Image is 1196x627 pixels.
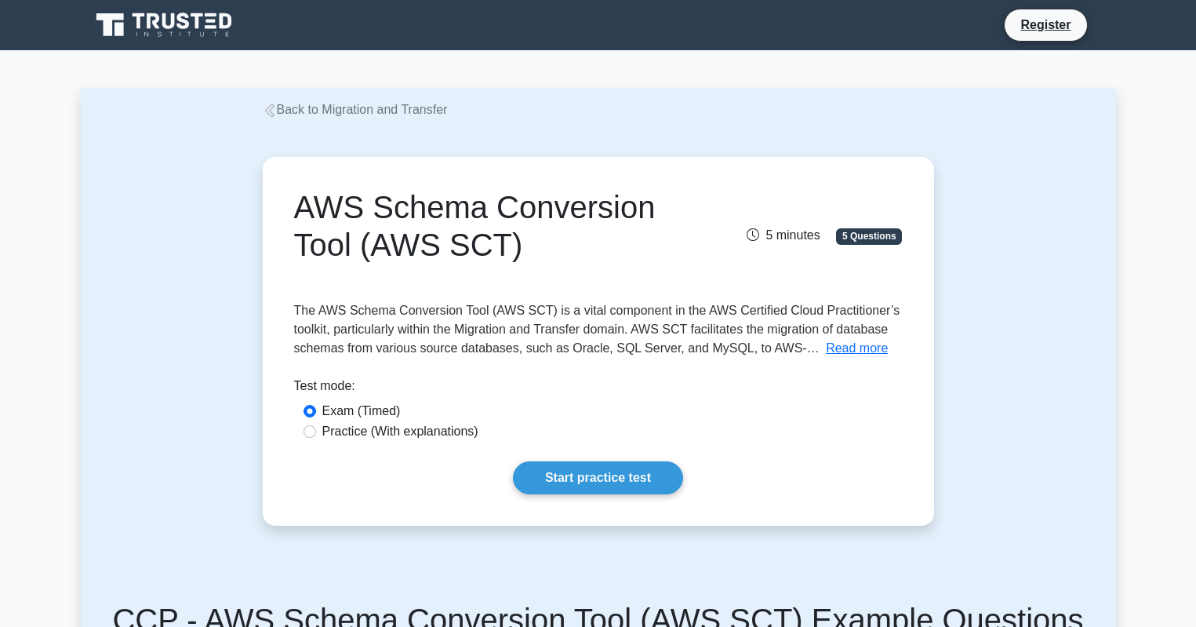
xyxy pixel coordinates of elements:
h1: AWS Schema Conversion Tool (AWS SCT) [294,188,693,264]
label: Practice (With explanations) [322,422,478,441]
div: Test mode: [294,377,903,402]
span: 5 Questions [836,228,902,244]
span: 5 minutes [747,228,820,242]
label: Exam (Timed) [322,402,401,421]
a: Start practice test [513,461,683,494]
a: Register [1011,15,1080,35]
a: Back to Migration and Transfer [263,103,448,116]
button: Read more [826,339,888,358]
span: The AWS Schema Conversion Tool (AWS SCT) is a vital component in the AWS Certified Cloud Practiti... [294,304,900,355]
